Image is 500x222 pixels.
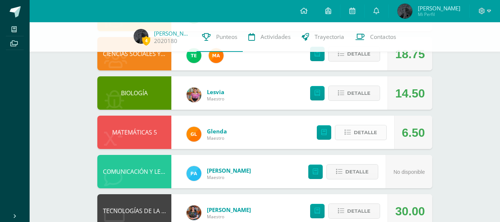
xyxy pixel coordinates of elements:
div: 14.50 [395,77,425,110]
a: Trayectoria [296,22,350,52]
span: Trayectoria [315,33,344,41]
button: Detalle [335,125,387,140]
span: Maestro [207,135,227,141]
a: Punteos [197,22,243,52]
button: Detalle [328,46,380,62]
span: Detalle [354,126,377,139]
div: 6.50 [402,116,425,149]
span: Mi Perfil [418,11,460,17]
span: Maestro [207,96,224,102]
a: Contactos [350,22,402,52]
div: CIENCIAS SOCIALES Y FORMACIÓN CIUDADANA 5 [97,37,171,70]
span: [PERSON_NAME] [418,4,460,12]
a: [PERSON_NAME] [207,167,251,174]
a: [PERSON_NAME] [207,206,251,213]
div: BIOLOGÍA [97,76,171,110]
a: Lesvia [207,88,224,96]
img: 60a759e8b02ec95d430434cf0c0a55c7.png [187,205,201,220]
button: Detalle [326,164,378,179]
img: e8319d1de0642b858999b202df7e829e.png [187,87,201,102]
button: Detalle [328,86,380,101]
a: [PERSON_NAME] [154,30,191,37]
span: Detalle [347,86,370,100]
a: Actividades [243,22,296,52]
a: Glenda [207,127,227,135]
img: ae8f675cdc2ac93a8575d964c836f19a.png [134,29,148,44]
span: Contactos [370,33,396,41]
div: 18.75 [395,37,425,71]
span: Maestro [207,174,251,180]
img: 266030d5bbfb4fab9f05b9da2ad38396.png [209,48,224,63]
img: 7115e4ef1502d82e30f2a52f7cb22b3f.png [187,127,201,142]
div: MATEMÁTICAS 5 [97,116,171,149]
span: Detalle [347,204,370,218]
span: Actividades [261,33,291,41]
img: 43d3dab8d13cc64d9a3940a0882a4dc3.png [187,48,201,63]
span: No disponible [393,169,425,175]
span: 4 [142,36,150,45]
button: Detalle [328,203,380,219]
span: Punteos [216,33,237,41]
a: 2020180 [154,37,177,45]
img: 4d02e55cc8043f0aab29493a7075c5f8.png [187,166,201,181]
div: COMUNICACIÓN Y LENGUAJE L3 (INGLÉS) [97,155,171,188]
span: Maestro [207,213,251,220]
span: Detalle [347,47,370,61]
span: Detalle [345,165,369,179]
img: ae8f675cdc2ac93a8575d964c836f19a.png [397,4,412,19]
